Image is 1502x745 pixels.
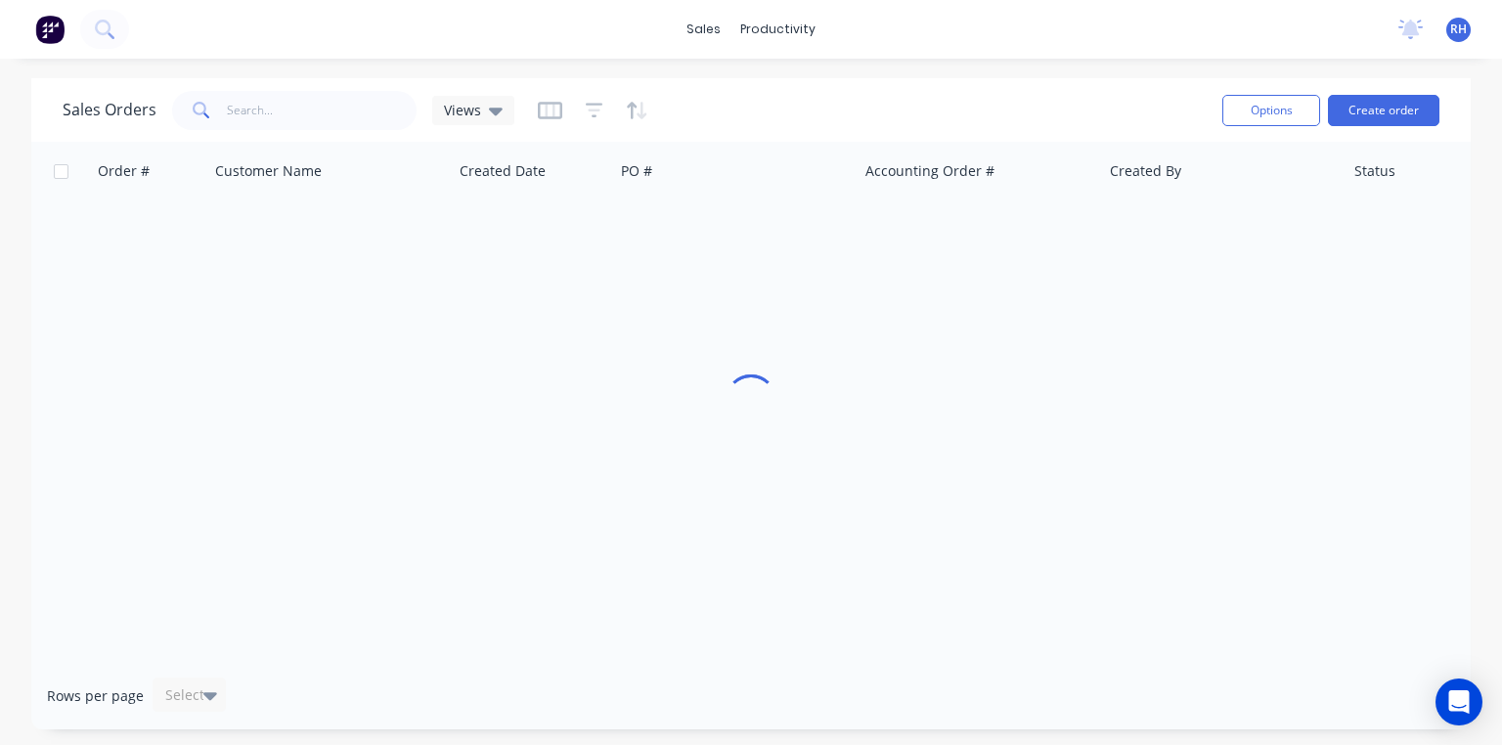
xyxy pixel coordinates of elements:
[621,161,652,181] div: PO #
[1354,161,1395,181] div: Status
[1450,21,1467,38] span: RH
[1328,95,1439,126] button: Create order
[35,15,65,44] img: Factory
[227,91,418,130] input: Search...
[63,101,156,119] h1: Sales Orders
[1436,679,1482,725] div: Open Intercom Messenger
[165,685,216,705] div: Select...
[1222,95,1320,126] button: Options
[215,161,322,181] div: Customer Name
[730,15,825,44] div: productivity
[1110,161,1181,181] div: Created By
[444,100,481,120] span: Views
[865,161,994,181] div: Accounting Order #
[98,161,150,181] div: Order #
[47,686,144,706] span: Rows per page
[460,161,546,181] div: Created Date
[677,15,730,44] div: sales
